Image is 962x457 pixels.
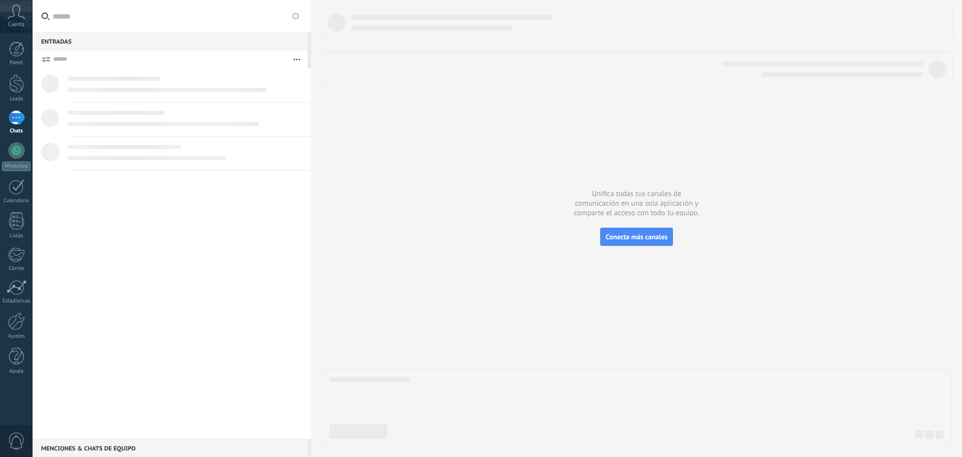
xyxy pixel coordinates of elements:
[600,228,673,246] button: Conecta más canales
[33,439,308,457] div: Menciones & Chats de equipo
[2,128,31,134] div: Chats
[2,368,31,375] div: Ayuda
[2,233,31,239] div: Listas
[33,32,308,50] div: Entradas
[606,232,667,241] span: Conecta más canales
[2,333,31,340] div: Ajustes
[2,265,31,272] div: Correo
[2,298,31,304] div: Estadísticas
[2,96,31,102] div: Leads
[2,198,31,204] div: Calendario
[2,60,31,66] div: Panel
[2,162,31,171] div: WhatsApp
[8,22,25,28] span: Cuenta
